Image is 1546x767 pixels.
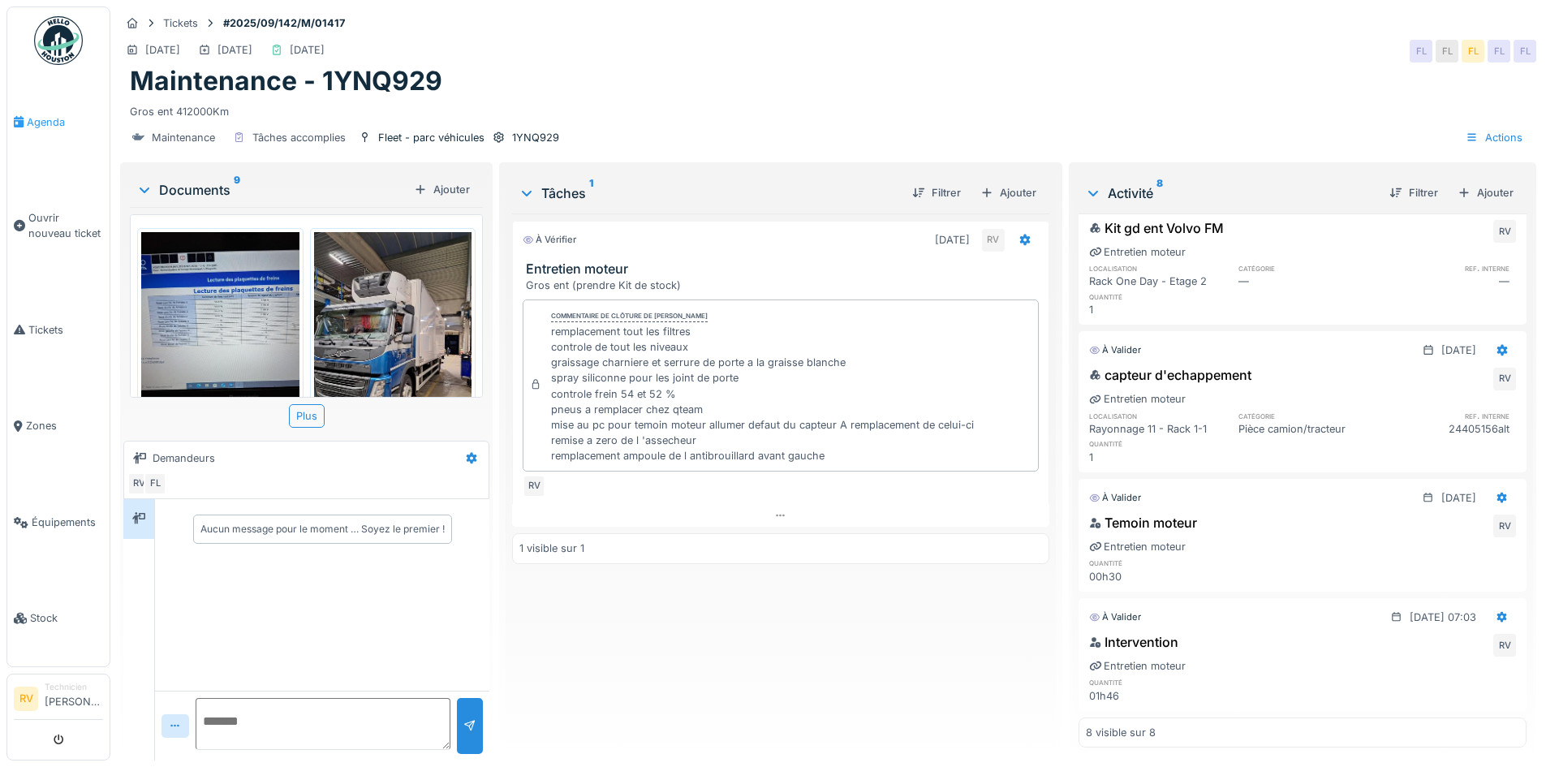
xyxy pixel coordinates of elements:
[982,229,1005,252] div: RV
[252,130,346,145] div: Tâches accomplies
[1441,343,1476,358] div: [DATE]
[1089,491,1141,505] div: À valider
[1383,182,1445,204] div: Filtrer
[7,474,110,571] a: Équipements
[141,232,299,442] img: fzcbxmrc2qwjwv0qg7aj2w4dssmg
[217,42,252,58] div: [DATE]
[1089,569,1228,584] div: 00h30
[378,130,484,145] div: Fleet - parc véhicules
[30,610,103,626] span: Stock
[152,130,215,145] div: Maintenance
[1462,40,1484,62] div: FL
[28,322,103,338] span: Tickets
[45,681,103,693] div: Technicien
[14,681,103,720] a: RV Technicien[PERSON_NAME]
[27,114,103,130] span: Agenda
[7,282,110,378] a: Tickets
[136,180,407,200] div: Documents
[1089,677,1228,687] h6: quantité
[1089,263,1228,274] h6: localisation
[1089,450,1228,465] div: 1
[28,210,103,241] span: Ouvrir nouveau ticket
[1089,244,1186,260] div: Entretien moteur
[145,42,180,58] div: [DATE]
[1089,411,1228,421] h6: localisation
[1089,218,1224,238] div: Kit gd ent Volvo FM
[1089,343,1141,357] div: À valider
[1488,40,1510,62] div: FL
[7,378,110,475] a: Zones
[130,97,1527,119] div: Gros ent 412000Km
[127,472,150,495] div: RV
[7,170,110,282] a: Ouvrir nouveau ticket
[935,232,970,248] div: [DATE]
[523,475,545,498] div: RV
[144,472,166,495] div: FL
[32,515,103,530] span: Équipements
[1441,490,1476,506] div: [DATE]
[1493,368,1516,390] div: RV
[523,233,576,247] div: À vérifier
[551,311,708,322] div: Commentaire de clôture de [PERSON_NAME]
[974,182,1043,204] div: Ajouter
[526,261,1041,277] h3: Entretien moteur
[526,278,1041,293] div: Gros ent (prendre Kit de stock)
[1089,421,1228,437] div: Rayonnage 11 - Rack 1-1
[519,541,584,556] div: 1 visible sur 1
[1089,302,1228,317] div: 1
[1089,291,1228,302] h6: quantité
[1089,558,1228,568] h6: quantité
[1377,421,1516,437] div: 24405156alt
[1089,274,1228,289] div: Rack One Day - Etage 2
[1089,513,1197,532] div: Temoin moteur
[7,74,110,170] a: Agenda
[1085,183,1376,203] div: Activité
[1086,725,1156,740] div: 8 visible sur 8
[130,66,442,97] h1: Maintenance - 1YNQ929
[1089,438,1228,449] h6: quantité
[1377,274,1516,289] div: —
[1451,182,1520,204] div: Ajouter
[1089,391,1186,407] div: Entretien moteur
[1089,539,1186,554] div: Entretien moteur
[1089,610,1141,624] div: À valider
[1238,263,1377,274] h6: catégorie
[1238,421,1377,437] div: Pièce camion/tracteur
[14,687,38,711] li: RV
[906,182,967,204] div: Filtrer
[1410,610,1476,625] div: [DATE] 07:03
[1410,40,1432,62] div: FL
[1089,688,1228,704] div: 01h46
[1514,40,1536,62] div: FL
[289,404,325,428] div: Plus
[234,180,240,200] sup: 9
[1493,220,1516,243] div: RV
[1238,274,1377,289] div: —
[1089,658,1186,674] div: Entretien moteur
[589,183,593,203] sup: 1
[1493,634,1516,657] div: RV
[1089,632,1178,652] div: Intervention
[1238,411,1377,421] h6: catégorie
[1493,515,1516,537] div: RV
[153,450,215,466] div: Demandeurs
[200,522,445,536] div: Aucun message pour le moment … Soyez le premier !
[26,418,103,433] span: Zones
[512,130,559,145] div: 1YNQ929
[1156,183,1163,203] sup: 8
[163,15,198,31] div: Tickets
[1458,126,1530,149] div: Actions
[217,15,351,31] strong: #2025/09/142/M/01417
[45,681,103,716] li: [PERSON_NAME]
[551,324,974,464] div: remplacement tout les filtres controle de tout les niveaux graissage charniere et serrure de port...
[314,232,472,442] img: tuwhjyvosbe2oyu2phs2paq0l7r1
[407,179,476,200] div: Ajouter
[7,571,110,667] a: Stock
[34,16,83,65] img: Badge_color-CXgf-gQk.svg
[519,183,898,203] div: Tâches
[1436,40,1458,62] div: FL
[1377,263,1516,274] h6: ref. interne
[1377,411,1516,421] h6: ref. interne
[290,42,325,58] div: [DATE]
[1089,365,1251,385] div: capteur d'echappement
